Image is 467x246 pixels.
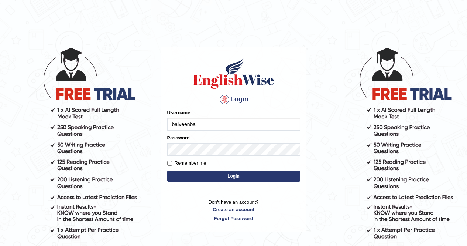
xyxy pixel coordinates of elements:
a: Create an account [167,206,300,213]
button: Login [167,171,300,182]
label: Remember me [167,159,206,167]
input: Remember me [167,161,172,166]
h4: Login [167,94,300,105]
a: Forgot Password [167,215,300,222]
label: Username [167,109,190,116]
p: Don't have an account? [167,199,300,222]
label: Password [167,134,190,141]
img: Logo of English Wise sign in for intelligent practice with AI [192,57,276,90]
